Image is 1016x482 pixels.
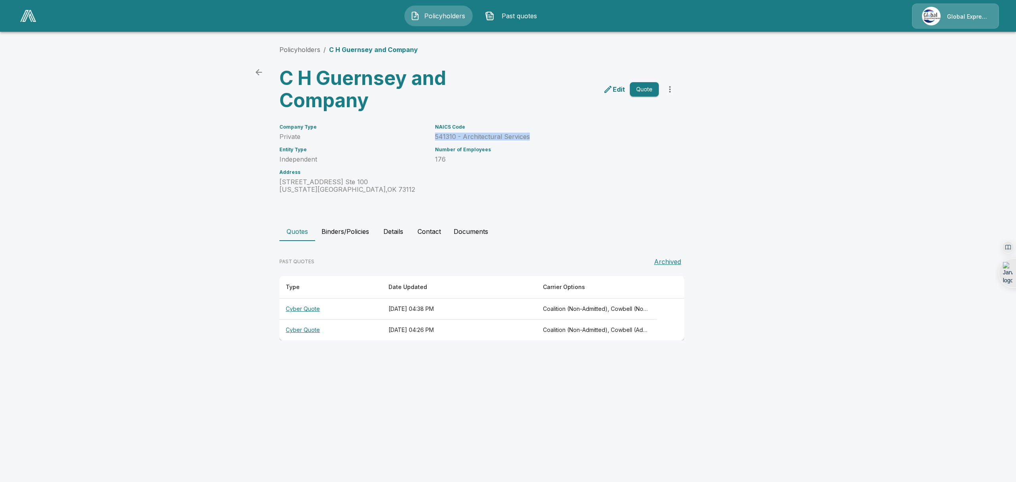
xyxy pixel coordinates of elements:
h6: Number of Employees [435,147,659,152]
h6: Company Type [279,124,425,130]
th: Cyber Quote [279,299,382,320]
p: Private [279,133,425,141]
h6: NAICS Code [435,124,659,130]
button: Quotes [279,222,315,241]
button: Documents [447,222,495,241]
p: [STREET_ADDRESS] Ste 100 [US_STATE][GEOGRAPHIC_DATA] , OK 73112 [279,178,425,193]
button: Details [375,222,411,241]
p: Independent [279,156,425,163]
th: [DATE] 04:38 PM [382,299,537,320]
table: responsive table [279,276,684,340]
h6: Address [279,170,425,175]
span: Past quotes [498,11,541,21]
img: Policyholders Icon [410,11,420,21]
a: Agency IconGlobal Express Underwriters [912,4,999,29]
th: [DATE] 04:26 PM [382,320,537,341]
p: 541310 - Architectural Services [435,133,659,141]
p: 176 [435,156,659,163]
button: Contact [411,222,447,241]
img: Past quotes Icon [485,11,495,21]
th: Coalition (Non-Admitted), Cowbell (Non-Admitted), Tokio Marine TMHCC (Non-Admitted), Elpha (Non-A... [537,299,657,320]
a: edit [602,83,627,96]
h3: C H Guernsey and Company [279,67,475,112]
li: / [323,45,326,54]
div: policyholder tabs [279,222,737,241]
button: Archived [651,254,684,270]
span: Policyholders [423,11,467,21]
button: Quote [630,82,659,97]
th: Cyber Quote [279,320,382,341]
button: Past quotes IconPast quotes [479,6,547,26]
button: Policyholders IconPolicyholders [404,6,473,26]
a: Policyholders [279,46,320,54]
button: Binders/Policies [315,222,375,241]
button: more [662,81,678,97]
th: Date Updated [382,276,537,299]
img: AA Logo [20,10,36,22]
p: Edit [613,85,625,94]
p: C H Guernsey and Company [329,45,418,54]
th: Coalition (Non-Admitted), Cowbell (Admitted), Cowbell (Non-Admitted), Tokio Marine TMHCC (Non-Adm... [537,320,657,341]
nav: breadcrumb [279,45,418,54]
th: Carrier Options [537,276,657,299]
img: Agency Icon [922,7,941,25]
th: Type [279,276,382,299]
h6: Entity Type [279,147,425,152]
a: back [251,64,267,80]
p: Global Express Underwriters [947,13,989,21]
p: PAST QUOTES [279,258,314,265]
